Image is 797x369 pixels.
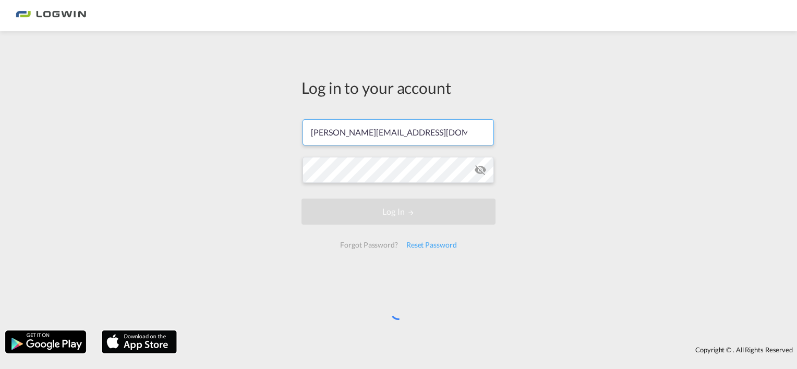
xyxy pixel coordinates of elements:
[301,77,496,99] div: Log in to your account
[336,236,402,254] div: Forgot Password?
[182,341,797,359] div: Copyright © . All Rights Reserved
[474,164,487,176] md-icon: icon-eye-off
[4,329,87,354] img: google.png
[101,329,178,354] img: apple.png
[303,119,494,145] input: Enter email/phone number
[402,236,461,254] div: Reset Password
[301,199,496,225] button: LOGIN
[16,4,86,28] img: 2761ae10d95411efa20a1f5e0282d2d7.png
